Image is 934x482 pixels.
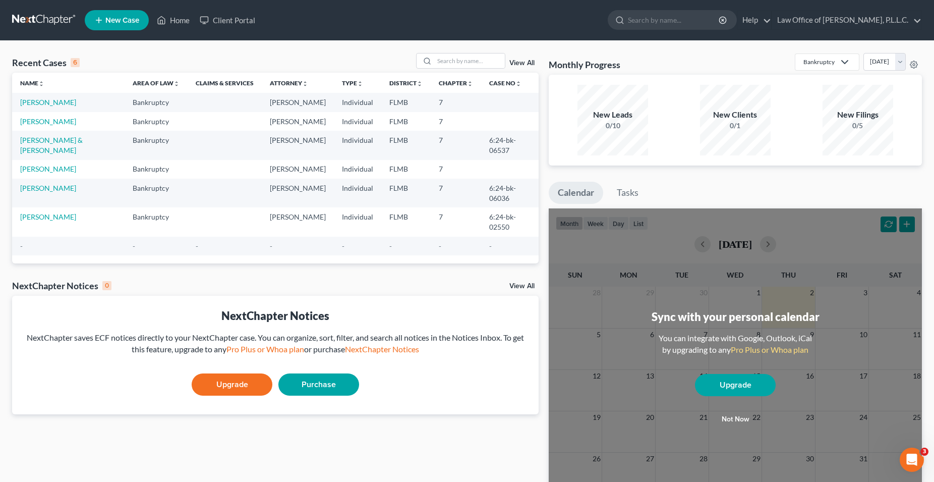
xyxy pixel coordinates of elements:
h3: Monthly Progress [549,59,620,71]
div: You can integrate with Google, Outlook, iCal by upgrading to any [655,333,816,356]
a: Upgrade [192,373,272,396]
a: Attorneyunfold_more [270,79,308,87]
td: [PERSON_NAME] [262,179,334,207]
input: Search by name... [434,53,505,68]
td: Bankruptcy [125,179,188,207]
a: Calendar [549,182,603,204]
a: [PERSON_NAME] [20,165,76,173]
td: 6:24-bk-06537 [481,131,539,159]
div: New Clients [700,109,771,121]
i: unfold_more [38,81,44,87]
button: Not now [695,409,776,430]
div: NextChapter Notices [20,308,531,324]
td: Individual [334,207,381,236]
a: [PERSON_NAME] [20,184,76,192]
td: Individual [334,131,381,159]
a: Law Office of [PERSON_NAME], P.L.L.C. [772,11,921,29]
i: unfold_more [467,81,473,87]
a: Districtunfold_more [389,79,423,87]
a: Chapterunfold_more [439,79,473,87]
td: Bankruptcy [125,160,188,179]
td: [PERSON_NAME] [262,207,334,236]
td: 7 [431,179,481,207]
td: Bankruptcy [125,131,188,159]
a: Area of Lawunfold_more [133,79,180,87]
td: FLMB [381,112,431,131]
i: unfold_more [173,81,180,87]
td: Bankruptcy [125,93,188,112]
div: 0/1 [700,121,771,131]
div: Recent Cases [12,57,80,69]
div: 0 [102,281,111,290]
td: 7 [431,207,481,236]
td: 7 [431,112,481,131]
a: View All [509,60,535,67]
div: NextChapter saves ECF notices directly to your NextChapter case. You can organize, sort, filter, ... [20,332,531,355]
div: Bankruptcy [803,58,835,66]
a: Client Portal [195,11,260,29]
div: New Leads [577,109,648,121]
td: 6:24-bk-02550 [481,207,539,236]
a: Typeunfold_more [342,79,363,87]
a: [PERSON_NAME] [20,117,76,126]
span: - [196,242,198,250]
div: Sync with your personal calendar [652,309,820,325]
span: New Case [105,17,139,24]
td: FLMB [381,207,431,236]
td: FLMB [381,131,431,159]
div: 0/5 [823,121,893,131]
a: [PERSON_NAME] [20,212,76,221]
i: unfold_more [515,81,521,87]
a: [PERSON_NAME] & [PERSON_NAME] [20,136,83,154]
i: unfold_more [302,81,308,87]
a: Case Nounfold_more [489,79,521,87]
span: - [439,242,441,250]
a: Tasks [608,182,648,204]
input: Search by name... [628,11,720,29]
span: 3 [920,448,928,456]
td: Individual [334,93,381,112]
div: 6 [71,58,80,67]
span: - [389,242,392,250]
a: Pro Plus or Whoa plan [226,344,304,354]
td: [PERSON_NAME] [262,131,334,159]
a: View All [509,283,535,290]
a: Home [152,11,195,29]
span: - [489,242,492,250]
iframe: Intercom live chat [900,448,924,472]
td: [PERSON_NAME] [262,112,334,131]
div: New Filings [823,109,893,121]
div: NextChapter Notices [12,280,111,292]
td: Individual [334,160,381,179]
a: Upgrade [695,374,776,396]
div: 0/10 [577,121,648,131]
td: 7 [431,131,481,159]
td: 6:24-bk-06036 [481,179,539,207]
a: Purchase [278,373,359,396]
td: 7 [431,93,481,112]
td: Individual [334,179,381,207]
td: FLMB [381,160,431,179]
a: Nameunfold_more [20,79,44,87]
a: Help [737,11,771,29]
span: - [270,242,272,250]
td: Bankruptcy [125,207,188,236]
td: [PERSON_NAME] [262,93,334,112]
a: Pro Plus or Whoa plan [731,345,808,354]
a: [PERSON_NAME] [20,98,76,106]
span: - [133,242,135,250]
span: - [342,242,344,250]
span: - [20,242,23,250]
td: FLMB [381,179,431,207]
td: [PERSON_NAME] [262,160,334,179]
th: Claims & Services [188,73,262,93]
td: FLMB [381,93,431,112]
td: Individual [334,112,381,131]
i: unfold_more [417,81,423,87]
td: Bankruptcy [125,112,188,131]
i: unfold_more [357,81,363,87]
a: NextChapter Notices [345,344,419,354]
td: 7 [431,160,481,179]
